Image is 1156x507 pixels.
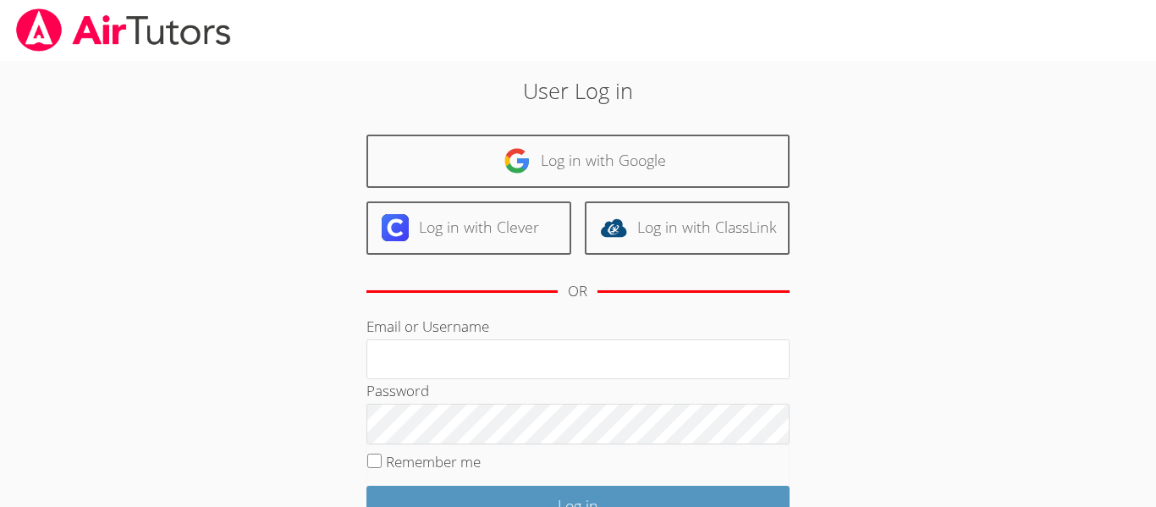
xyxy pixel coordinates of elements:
img: classlink-logo-d6bb404cc1216ec64c9a2012d9dc4662098be43eaf13dc465df04b49fa7ab582.svg [600,214,627,241]
div: OR [568,279,587,304]
label: Email or Username [366,317,489,336]
img: google-logo-50288ca7cdecda66e5e0955fdab243c47b7ad437acaf1139b6f446037453330a.svg [504,147,531,174]
label: Remember me [386,452,481,471]
img: clever-logo-6eab21bc6e7a338710f1a6ff85c0baf02591cd810cc4098c63d3a4b26e2feb20.svg [382,214,409,241]
a: Log in with Google [366,135,790,188]
img: airtutors_banner-c4298cdbf04f3fff15de1276eac7730deb9818008684d7c2e4769d2f7ddbe033.png [14,8,233,52]
a: Log in with ClassLink [585,201,790,255]
h2: User Log in [266,74,890,107]
a: Log in with Clever [366,201,571,255]
label: Password [366,381,429,400]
